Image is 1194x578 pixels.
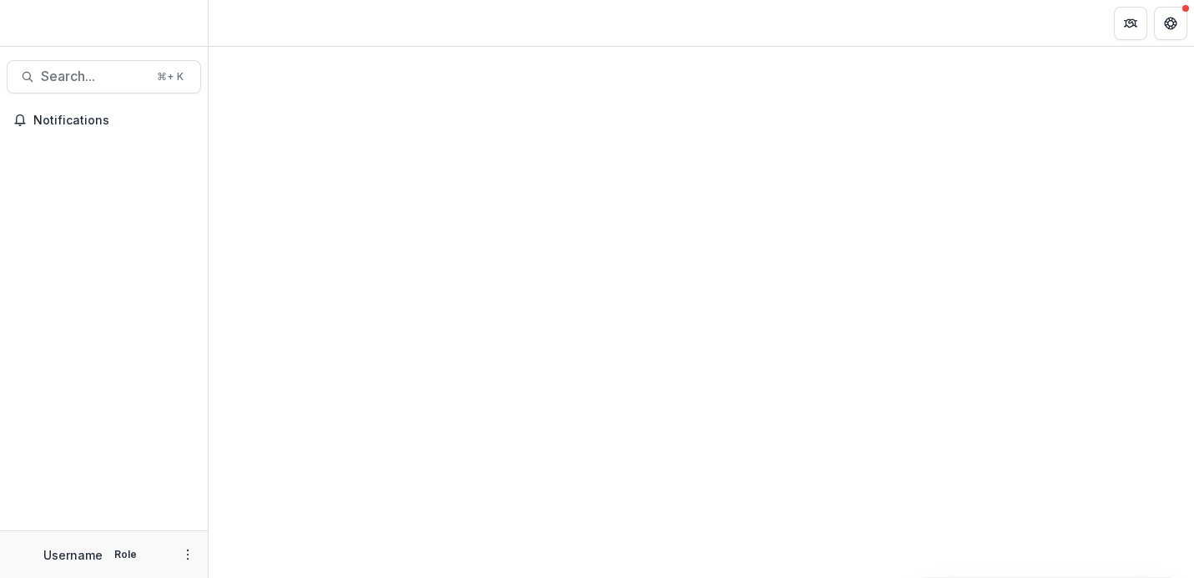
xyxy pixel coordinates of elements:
[154,68,187,86] div: ⌘ + K
[1154,7,1187,40] button: Get Help
[109,547,142,562] p: Role
[43,546,103,564] p: Username
[33,114,194,128] span: Notifications
[178,545,198,565] button: More
[1114,7,1147,40] button: Partners
[7,107,201,134] button: Notifications
[41,68,147,84] span: Search...
[7,60,201,94] button: Search...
